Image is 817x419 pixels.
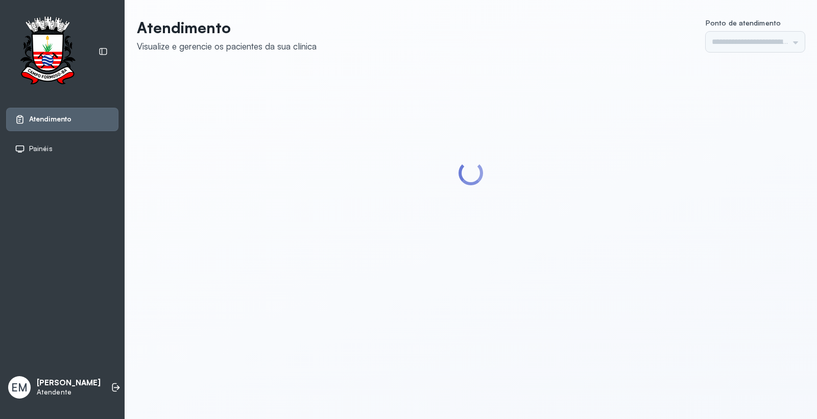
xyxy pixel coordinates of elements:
[11,16,84,87] img: Logotipo do estabelecimento
[37,388,101,397] p: Atendente
[706,18,781,27] span: Ponto de atendimento
[29,144,53,153] span: Painéis
[137,41,317,52] div: Visualize e gerencie os pacientes da sua clínica
[37,378,101,388] p: [PERSON_NAME]
[137,18,317,37] p: Atendimento
[15,114,110,125] a: Atendimento
[29,115,71,124] span: Atendimento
